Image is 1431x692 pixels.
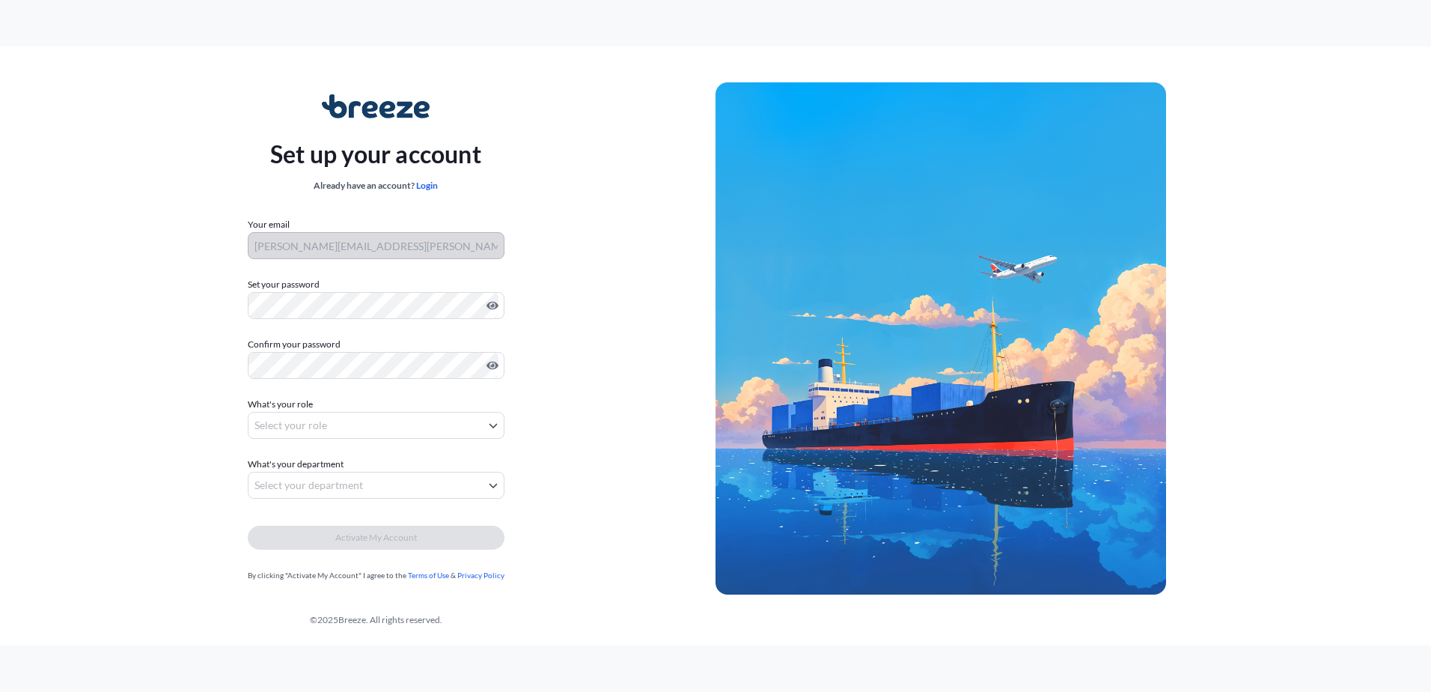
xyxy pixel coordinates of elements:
a: Login [416,180,438,191]
img: Breeze [322,94,430,118]
button: Activate My Account [248,526,504,550]
div: © 2025 Breeze. All rights reserved. [36,613,715,628]
img: Ship illustration [715,82,1166,595]
span: What's your role [248,397,313,412]
label: Your email [248,217,290,232]
span: Select your role [254,418,327,433]
span: What's your department [248,457,344,472]
label: Confirm your password [248,337,504,352]
span: Activate My Account [335,530,417,545]
button: Select your role [248,412,504,439]
input: Your email address [248,232,504,259]
a: Terms of Use [408,571,449,580]
span: Select your department [254,478,363,493]
p: Set up your account [270,136,481,172]
label: Set your password [248,277,504,292]
div: By clicking "Activate My Account" I agree to the & [248,568,504,583]
button: Select your department [248,472,504,499]
button: Show password [486,359,498,371]
button: Show password [486,300,498,312]
div: Already have an account? [270,178,481,193]
a: Privacy Policy [457,571,504,580]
